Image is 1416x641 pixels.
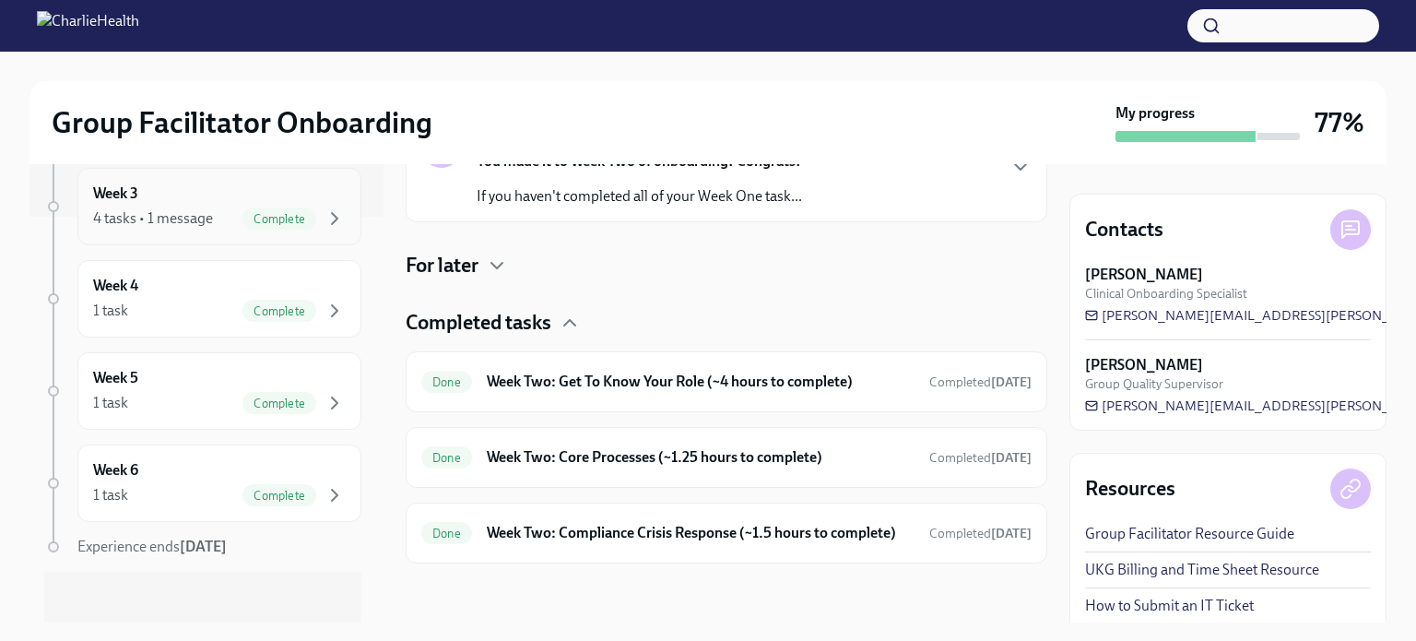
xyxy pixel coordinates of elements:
[477,186,802,207] p: If you haven't completed all of your Week One task...
[93,368,138,388] h6: Week 5
[242,304,316,318] span: Complete
[929,525,1032,542] span: September 8th, 2025 13:32
[487,372,914,392] h6: Week Two: Get To Know Your Role (~4 hours to complete)
[93,301,128,321] div: 1 task
[421,367,1032,397] a: DoneWeek Two: Get To Know Your Role (~4 hours to complete)Completed[DATE]
[421,375,472,389] span: Done
[93,276,138,296] h6: Week 4
[93,184,138,204] h6: Week 3
[991,374,1032,390] strong: [DATE]
[421,527,472,540] span: Done
[1315,106,1364,139] h3: 77%
[37,11,139,41] img: CharlieHealth
[77,538,227,555] span: Experience ends
[1085,596,1254,616] a: How to Submit an IT Ticket
[242,212,316,226] span: Complete
[44,260,361,338] a: Week 41 taskComplete
[929,374,1032,391] span: September 11th, 2025 12:36
[1085,285,1247,303] span: Clinical Onboarding Specialist
[406,309,1047,337] div: Completed tasks
[406,252,478,279] h4: For later
[1085,355,1203,375] strong: [PERSON_NAME]
[93,208,213,229] div: 4 tasks • 1 message
[421,443,1032,472] a: DoneWeek Two: Core Processes (~1.25 hours to complete)Completed[DATE]
[991,450,1032,466] strong: [DATE]
[929,450,1032,466] span: Completed
[1085,524,1294,544] a: Group Facilitator Resource Guide
[1085,216,1163,243] h4: Contacts
[929,526,1032,541] span: Completed
[1085,475,1175,503] h4: Resources
[44,445,361,522] a: Week 61 taskComplete
[929,449,1032,467] span: September 5th, 2025 17:05
[93,393,128,413] div: 1 task
[929,374,1032,390] span: Completed
[93,460,138,481] h6: Week 6
[180,538,227,555] strong: [DATE]
[1085,375,1223,393] span: Group Quality Supervisor
[487,447,914,468] h6: Week Two: Core Processes (~1.25 hours to complete)
[421,451,472,465] span: Done
[406,309,551,337] h4: Completed tasks
[93,485,128,505] div: 1 task
[44,168,361,245] a: Week 34 tasks • 1 messageComplete
[421,518,1032,548] a: DoneWeek Two: Compliance Crisis Response (~1.5 hours to complete)Completed[DATE]
[52,104,432,141] h2: Group Facilitator Onboarding
[406,252,1047,279] div: For later
[242,489,316,503] span: Complete
[44,352,361,430] a: Week 51 taskComplete
[1085,265,1203,285] strong: [PERSON_NAME]
[242,397,316,410] span: Complete
[991,526,1032,541] strong: [DATE]
[487,523,914,543] h6: Week Two: Compliance Crisis Response (~1.5 hours to complete)
[1085,560,1319,580] a: UKG Billing and Time Sheet Resource
[1115,103,1195,124] strong: My progress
